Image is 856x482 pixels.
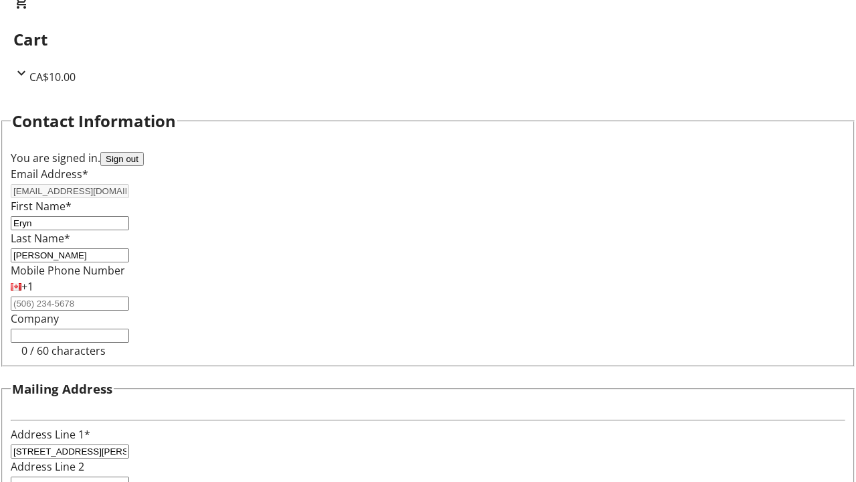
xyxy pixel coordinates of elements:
[11,199,72,214] label: First Name*
[100,152,144,166] button: Sign out
[11,297,129,311] input: (506) 234-5678
[11,150,845,166] div: You are signed in.
[11,311,59,326] label: Company
[11,459,84,474] label: Address Line 2
[12,380,112,398] h3: Mailing Address
[11,231,70,246] label: Last Name*
[29,70,76,84] span: CA$10.00
[11,427,90,442] label: Address Line 1*
[11,263,125,278] label: Mobile Phone Number
[11,445,129,459] input: Address
[11,167,88,181] label: Email Address*
[12,109,176,133] h2: Contact Information
[21,343,106,358] tr-character-limit: 0 / 60 characters
[13,27,843,52] h2: Cart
